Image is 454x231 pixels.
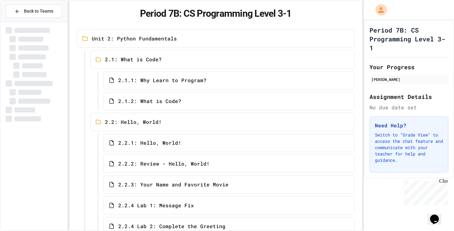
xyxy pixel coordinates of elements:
[428,206,448,225] iframe: chat widget
[118,181,229,188] span: 2.2.3: Your Name and Favorite Movie
[118,202,194,209] span: 2.2.4 Lab 1: Message Fix
[370,63,448,71] h2: Your Progress
[103,71,355,89] a: 2.1.1: Why Learn to Program?
[370,104,448,111] div: No due date set
[375,132,443,163] p: Switch to "Grade View" to access the chat feature and communicate with your teacher for help and ...
[24,8,53,15] span: Back to Teams
[103,155,355,173] a: 2.2.2: Review - Hello, World!
[370,26,448,52] h1: Period 7B: CS Programming Level 3-1
[118,139,181,147] span: 2.2.1: Hello, World!
[103,196,355,215] a: 2.2.4 Lab 1: Message Fix
[370,92,448,101] h2: Assignment Details
[371,76,446,82] div: [PERSON_NAME]
[369,3,388,17] div: My Account
[118,97,181,105] span: 2.1.2: What is Code?
[77,8,355,19] h1: Period 7B: CS Programming Level 3-1
[375,122,443,129] h3: Need Help?
[103,92,355,110] a: 2.1.2: What is Code?
[402,178,448,205] iframe: chat widget
[92,35,177,42] span: Unit 2: Python Fundamentals
[118,222,225,230] span: 2.2.4 Lab 2: Complete the Greeting
[118,76,207,84] span: 2.1.1: Why Learn to Program?
[118,160,210,167] span: 2.2.2: Review - Hello, World!
[6,4,62,18] button: Back to Teams
[103,134,355,152] a: 2.2.1: Hello, World!
[3,3,44,40] div: Chat with us now!Close
[105,118,162,126] span: 2.2: Hello, World!
[105,56,162,63] span: 2.1: What is Code?
[103,175,355,194] a: 2.2.3: Your Name and Favorite Movie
